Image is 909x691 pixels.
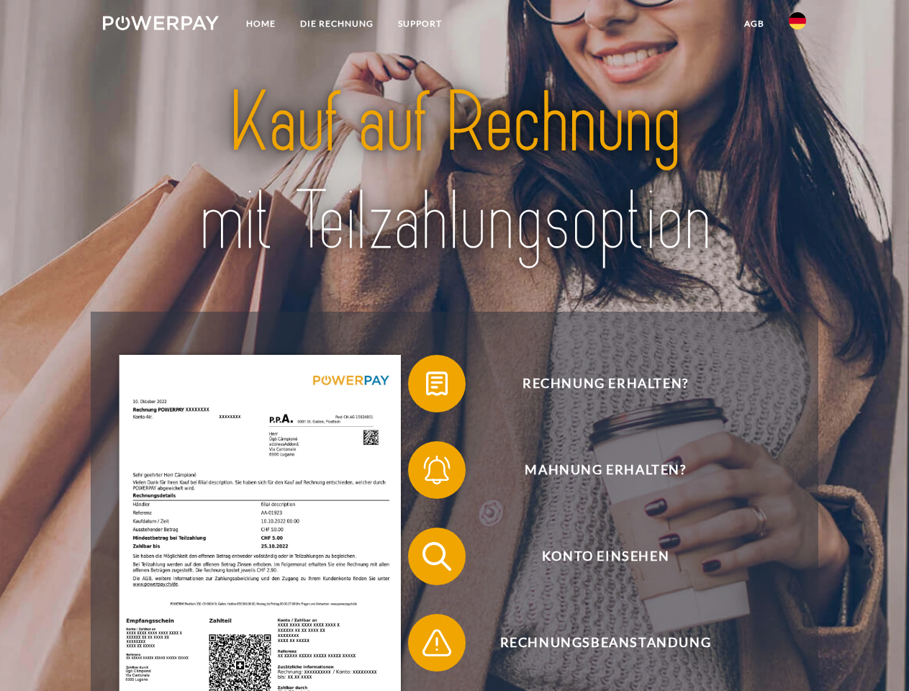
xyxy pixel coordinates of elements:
img: qb_warning.svg [419,625,455,661]
img: qb_search.svg [419,538,455,574]
button: Konto einsehen [408,528,782,585]
img: qb_bill.svg [419,366,455,402]
img: logo-powerpay-white.svg [103,16,219,30]
img: de [789,12,806,30]
a: SUPPORT [386,11,454,37]
span: Konto einsehen [429,528,782,585]
span: Mahnung erhalten? [429,441,782,499]
img: qb_bell.svg [419,452,455,488]
a: DIE RECHNUNG [288,11,386,37]
img: title-powerpay_de.svg [137,69,772,276]
a: Home [234,11,288,37]
button: Mahnung erhalten? [408,441,782,499]
span: Rechnung erhalten? [429,355,782,412]
a: agb [732,11,777,37]
span: Rechnungsbeanstandung [429,614,782,672]
button: Rechnung erhalten? [408,355,782,412]
button: Rechnungsbeanstandung [408,614,782,672]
